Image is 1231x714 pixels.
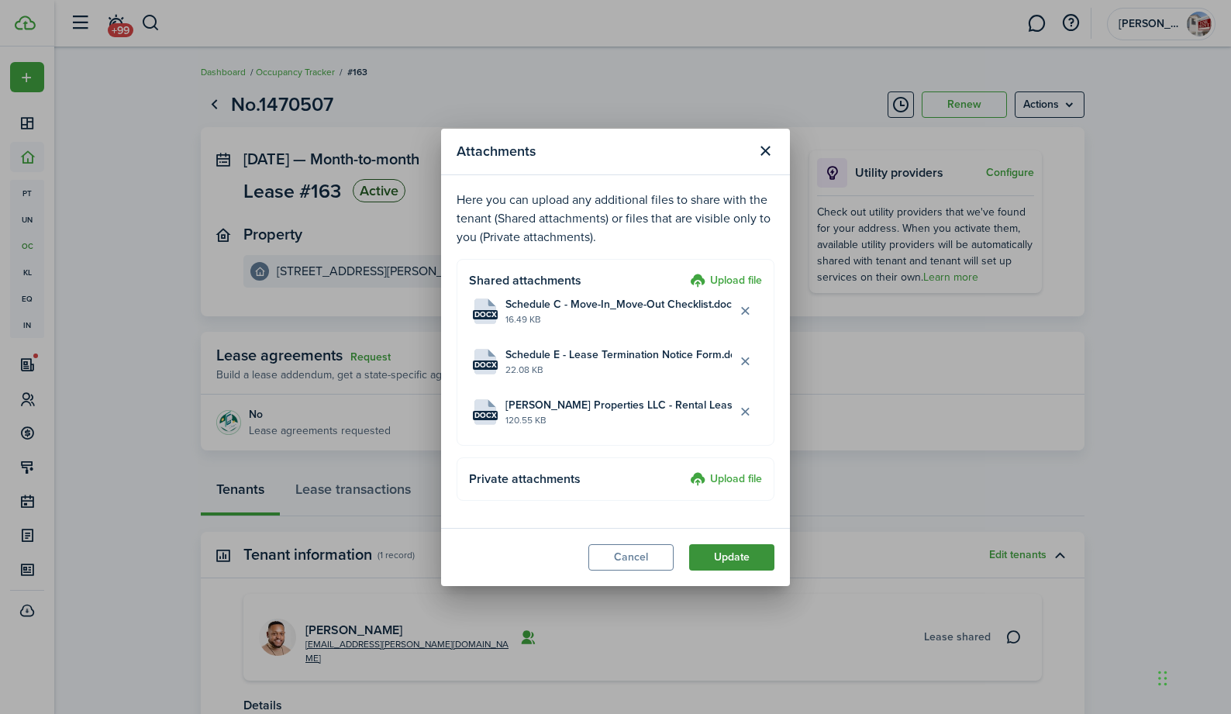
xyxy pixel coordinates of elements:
p: Here you can upload any additional files to share with the tenant (Shared attachments) or files t... [457,191,774,247]
file-icon: File [473,298,498,324]
button: Close modal [752,138,778,164]
span: [PERSON_NAME] Properties LLC - Rental Lease Agreement - Updated.docx [505,397,732,413]
button: Delete file [732,398,758,425]
modal-title: Attachments [457,136,748,167]
file-extension: docx [473,360,498,370]
iframe: Chat Widget [1153,640,1231,714]
button: Cancel [588,544,674,571]
file-size: 16.49 KB [505,312,732,326]
file-size: 22.08 KB [505,363,732,377]
file-extension: docx [473,310,498,319]
file-icon: File [473,349,498,374]
button: Delete file [732,348,758,374]
button: Update [689,544,774,571]
div: Drag [1158,655,1167,702]
span: Schedule E - Lease Termination Notice Form.docx [505,347,732,363]
h4: Shared attachments [469,271,684,290]
h4: Private attachments [469,470,684,488]
span: Schedule C - Move-In_Move-Out Checklist.docx [505,296,732,312]
file-icon: File [473,399,498,425]
file-extension: docx [473,411,498,420]
button: Delete file [732,298,758,324]
file-size: 120.55 KB [505,413,732,427]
